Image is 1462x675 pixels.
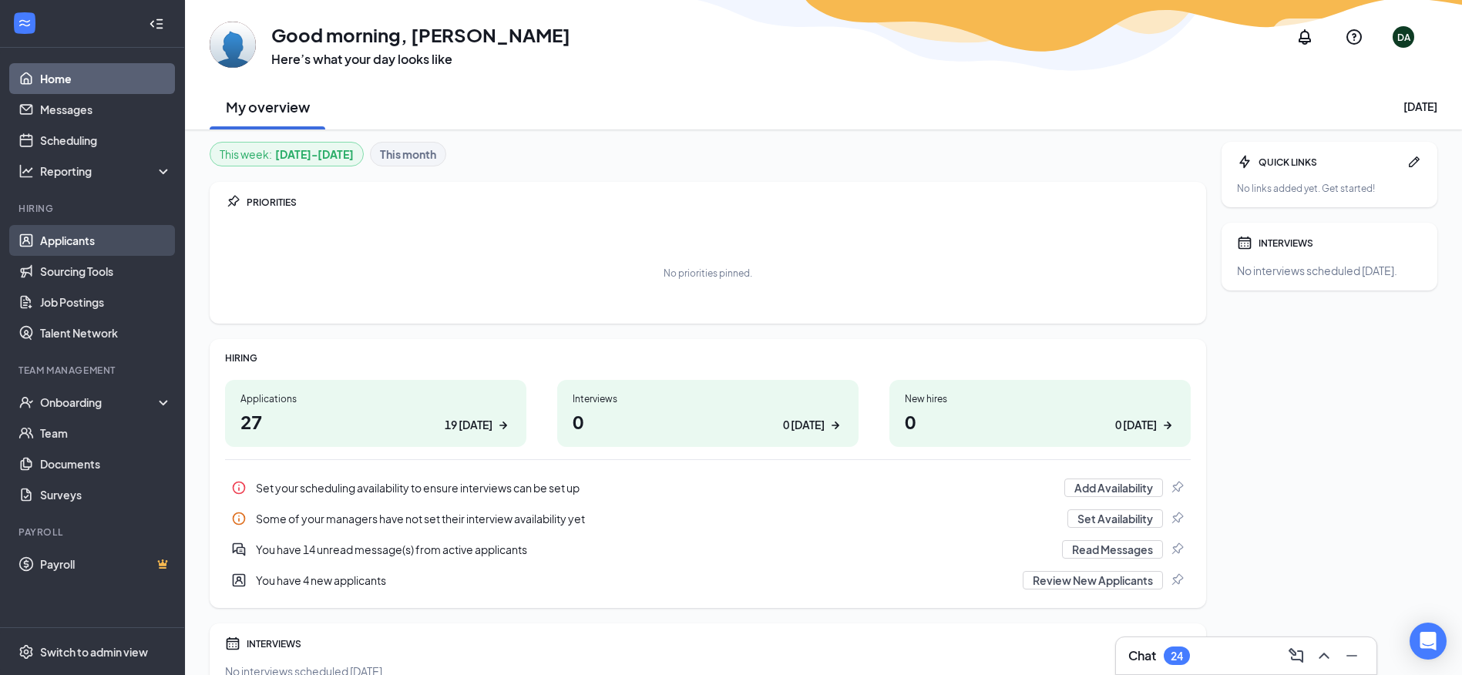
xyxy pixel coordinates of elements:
a: Sourcing Tools [40,256,172,287]
div: Switch to admin view [40,644,148,660]
div: 0 [DATE] [1115,417,1157,433]
svg: WorkstreamLogo [17,15,32,31]
svg: Pin [225,194,240,210]
a: UserEntityYou have 4 new applicantsReview New ApplicantsPin [225,565,1191,596]
svg: Collapse [149,16,164,32]
a: Team [40,418,172,448]
a: Talent Network [40,317,172,348]
svg: DoubleChatActive [231,542,247,557]
a: PayrollCrown [40,549,172,579]
h3: Chat [1128,647,1156,664]
div: QUICK LINKS [1259,156,1400,169]
div: 24 [1171,650,1183,663]
div: No interviews scheduled [DATE]. [1237,263,1422,278]
button: ChevronUp [1312,643,1336,668]
a: New hires00 [DATE]ArrowRight [889,380,1191,447]
div: No priorities pinned. [664,267,752,280]
a: Messages [40,94,172,125]
button: Read Messages [1062,540,1163,559]
div: You have 4 new applicants [225,565,1191,596]
div: INTERVIEWS [1259,237,1422,250]
svg: Pen [1407,154,1422,170]
div: HIRING [225,351,1191,364]
div: Some of your managers have not set their interview availability yet [256,511,1058,526]
a: Surveys [40,479,172,510]
div: Reporting [40,163,173,179]
svg: Pin [1169,573,1185,588]
a: InfoSome of your managers have not set their interview availability yetSet AvailabilityPin [225,503,1191,534]
svg: ArrowRight [496,418,511,433]
svg: QuestionInfo [1345,28,1363,46]
div: DA [1397,31,1410,44]
svg: Calendar [225,636,240,651]
a: Interviews00 [DATE]ArrowRight [557,380,859,447]
svg: Calendar [1237,235,1252,250]
a: DoubleChatActiveYou have 14 unread message(s) from active applicantsRead MessagesPin [225,534,1191,565]
button: Set Availability [1067,509,1163,528]
button: Add Availability [1064,479,1163,497]
div: New hires [905,392,1175,405]
div: You have 14 unread message(s) from active applicants [256,542,1053,557]
a: Scheduling [40,125,172,156]
svg: ChevronUp [1315,646,1333,665]
svg: Pin [1169,480,1185,495]
div: No links added yet. Get started! [1237,182,1422,195]
button: Minimize [1339,643,1364,668]
a: Job Postings [40,287,172,317]
svg: Notifications [1296,28,1314,46]
div: Onboarding [40,395,159,410]
svg: ArrowRight [1160,418,1175,433]
svg: UserCheck [18,395,34,410]
div: You have 4 new applicants [256,573,1013,588]
svg: Minimize [1343,646,1361,665]
svg: Pin [1169,511,1185,526]
svg: Bolt [1237,154,1252,170]
a: Applicants [40,225,172,256]
h3: Here’s what your day looks like [271,51,570,68]
div: Interviews [573,392,843,405]
a: InfoSet your scheduling availability to ensure interviews can be set upAdd AvailabilityPin [225,472,1191,503]
h1: 0 [573,408,843,435]
a: Home [40,63,172,94]
a: Documents [40,448,172,479]
div: PRIORITIES [247,196,1191,209]
svg: Info [231,511,247,526]
h1: Good morning, [PERSON_NAME] [271,22,570,48]
div: Payroll [18,526,169,539]
svg: Settings [18,644,34,660]
svg: Pin [1169,542,1185,557]
div: Hiring [18,202,169,215]
div: Set your scheduling availability to ensure interviews can be set up [225,472,1191,503]
svg: UserEntity [231,573,247,588]
b: [DATE] - [DATE] [275,146,354,163]
div: This week : [220,146,354,163]
button: ComposeMessage [1284,643,1309,668]
a: Applications2719 [DATE]ArrowRight [225,380,526,447]
div: You have 14 unread message(s) from active applicants [225,534,1191,565]
b: This month [380,146,436,163]
div: Some of your managers have not set their interview availability yet [225,503,1191,534]
svg: ComposeMessage [1287,646,1306,665]
div: Team Management [18,364,169,377]
h1: 0 [905,408,1175,435]
h2: My overview [226,97,310,116]
svg: Analysis [18,163,34,179]
div: Set your scheduling availability to ensure interviews can be set up [256,480,1055,495]
svg: ArrowRight [828,418,843,433]
div: INTERVIEWS [247,637,1191,650]
img: David Alexander [210,22,256,68]
div: 0 [DATE] [783,417,825,433]
div: Applications [240,392,511,405]
div: [DATE] [1403,99,1437,114]
h1: 27 [240,408,511,435]
div: Open Intercom Messenger [1410,623,1447,660]
div: 19 [DATE] [445,417,492,433]
svg: Info [231,480,247,495]
button: Review New Applicants [1023,571,1163,589]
